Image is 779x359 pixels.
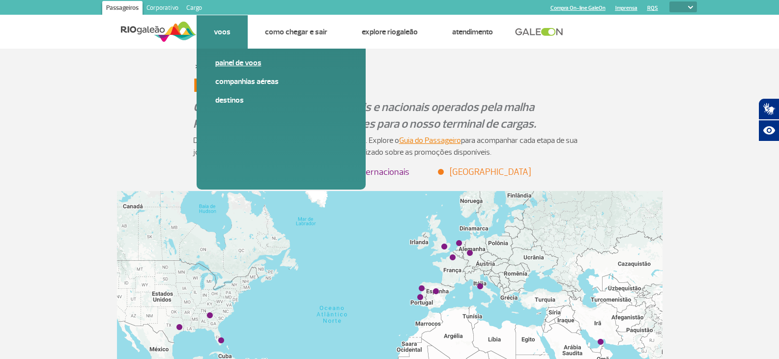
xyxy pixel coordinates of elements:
div: Frankfurt (FRA) [467,250,473,256]
a: Voos [214,27,231,37]
div: Madrid (MAD) [433,288,439,294]
div: Porto (OPO) [419,285,425,291]
a: Cargo [182,1,206,17]
a: Explore RIOgaleão [362,27,418,37]
div: Plugin de acessibilidade da Hand Talk. [758,98,779,141]
a: Destinos [215,95,347,106]
a: Como chegar e sair [265,27,327,37]
div: Houston (HOU) [176,324,182,330]
div: Roma (FCO) [477,283,483,289]
a: Corporativo [143,1,182,17]
a: Atendimento [452,27,493,37]
div: Dubai (DXB) [598,339,604,345]
p: Conheça os destinos internacionais e nacionais operados pela malha RIOgaleão e traga as suas oper... [193,99,586,132]
a: Passageiros [102,1,143,17]
h1: Destinos [193,77,586,94]
a: Guia do Passageiro [399,136,461,145]
p: Desfrute de sua viagem com uma experiência incrível. Explore o para acompanhar cada etapa de sua ... [193,135,586,158]
a: Imprensa [615,5,637,11]
li: Internacionais [345,166,409,179]
button: Abrir recursos assistivos. [758,120,779,141]
a: Companhias Aéreas [215,76,347,87]
div: Miami (MIA) [218,337,224,343]
button: Abrir tradutor de língua de sinais. [758,98,779,120]
a: Compra On-line GaleOn [550,5,606,11]
div: Atlanta (ATL) [207,312,213,318]
a: > [195,60,199,72]
a: Painel de voos [215,57,347,68]
div: Lisboa (LIS) [417,294,423,300]
a: RQS [647,5,658,11]
div: Amsterdã (AMS) [456,240,462,246]
li: [GEOGRAPHIC_DATA] [439,166,531,179]
div: Paris (CDG) [450,254,456,260]
div: Londres (LHR) [441,244,447,249]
